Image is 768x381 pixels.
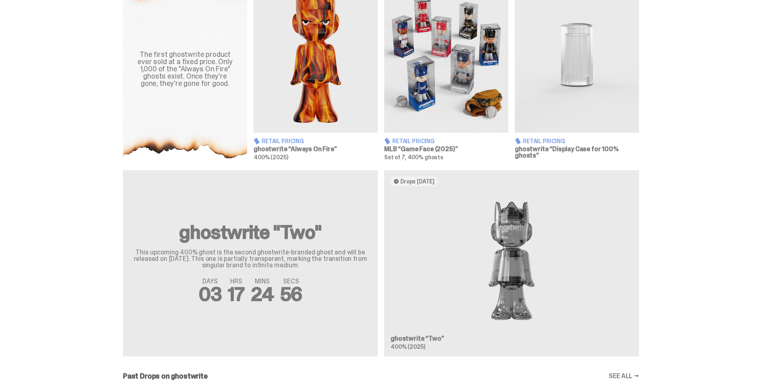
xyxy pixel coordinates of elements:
div: The first ghostwrite product ever sold at a fixed price. Only 1,000 of the "Always On Fire" ghost... [133,51,237,87]
h3: ghostwrite “Always On Fire” [254,146,378,152]
h2: Past Drops on ghostwrite [123,373,208,380]
span: HRS [228,278,244,285]
span: 24 [251,281,274,307]
h2: ghostwrite "Two" [133,223,368,242]
a: Drops [DATE] Two [384,170,639,356]
span: 400% (2025) [391,343,425,350]
span: 56 [280,281,302,307]
span: SECS [280,278,302,285]
span: MINS [251,278,274,285]
img: Two [391,193,633,329]
h3: MLB “Game Face (2025)” [384,146,508,152]
span: Retail Pricing [392,138,435,144]
p: This upcoming 400% ghost is the second ghostwrite-branded ghost and will be released on [DATE]. T... [133,249,368,269]
span: Retail Pricing [523,138,565,144]
span: Retail Pricing [262,138,304,144]
span: 17 [228,281,244,307]
h3: ghostwrite “Two” [391,335,633,342]
a: SEE ALL → [609,373,639,379]
span: 03 [199,281,222,307]
h3: ghostwrite “Display Case for 100% ghosts” [515,146,639,159]
span: Drops [DATE] [400,178,435,185]
span: DAYS [199,278,222,285]
span: 400% (2025) [254,154,288,161]
span: Set of 7, 400% ghosts [384,154,443,161]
